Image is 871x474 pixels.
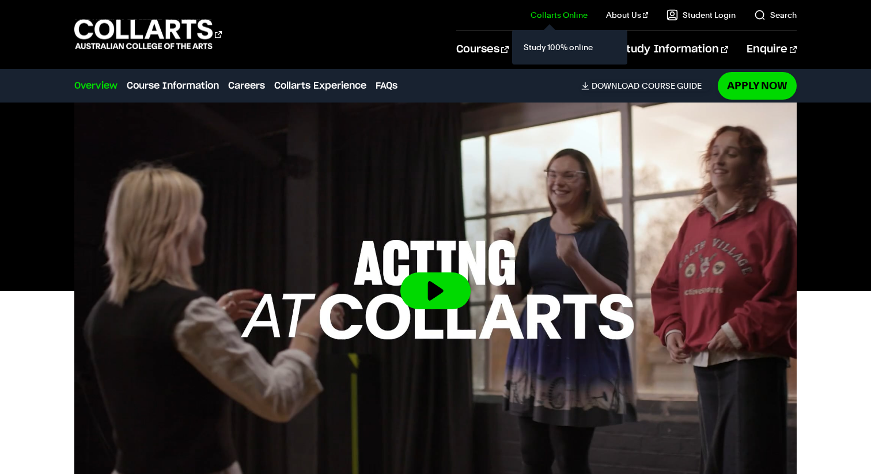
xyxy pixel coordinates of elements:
[747,31,797,69] a: Enquire
[531,9,588,21] a: Collarts Online
[456,31,509,69] a: Courses
[127,79,219,93] a: Course Information
[620,31,728,69] a: Study Information
[666,9,736,21] a: Student Login
[74,18,222,51] div: Go to homepage
[521,39,618,55] a: Study 100% online
[274,79,366,93] a: Collarts Experience
[581,81,711,91] a: DownloadCourse Guide
[376,79,397,93] a: FAQs
[754,9,797,21] a: Search
[228,79,265,93] a: Careers
[74,79,118,93] a: Overview
[592,81,639,91] span: Download
[718,72,797,99] a: Apply Now
[606,9,649,21] a: About Us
